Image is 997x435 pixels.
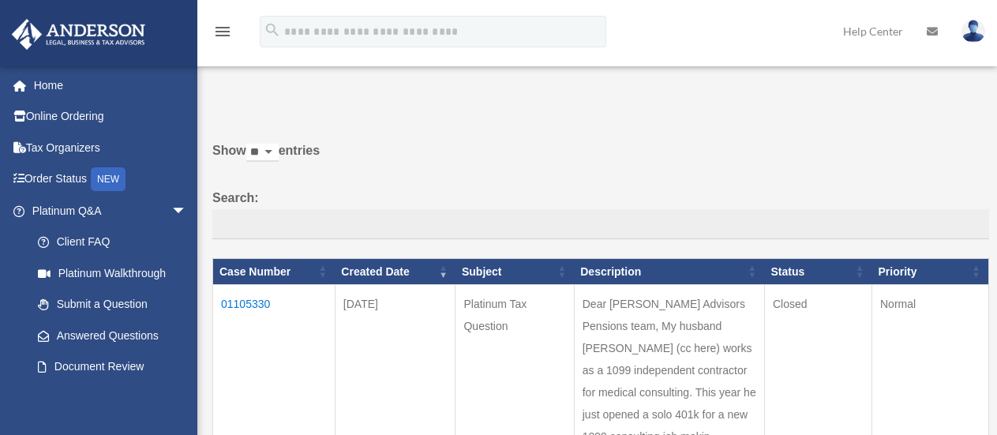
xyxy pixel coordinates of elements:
a: Answered Questions [22,320,195,351]
img: Anderson Advisors Platinum Portal [7,19,150,50]
select: Showentries [246,144,279,162]
th: Priority: activate to sort column ascending [872,258,989,285]
th: Description: activate to sort column ascending [574,258,764,285]
th: Case Number: activate to sort column ascending [213,258,335,285]
a: Platinum Q&Aarrow_drop_down [11,195,203,227]
a: Home [11,69,211,101]
a: Submit a Question [22,289,203,321]
i: search [264,21,281,39]
div: NEW [91,167,126,191]
a: menu [213,28,232,41]
img: User Pic [961,20,985,43]
th: Created Date: activate to sort column ascending [335,258,455,285]
a: Order StatusNEW [11,163,211,196]
label: Search: [212,187,989,239]
a: Online Ordering [11,101,211,133]
th: Status: activate to sort column ascending [764,258,871,285]
a: Client FAQ [22,227,203,258]
input: Search: [212,209,989,239]
span: arrow_drop_down [171,195,203,227]
th: Subject: activate to sort column ascending [455,258,574,285]
i: menu [213,22,232,41]
a: Document Review [22,351,203,383]
a: Platinum Walkthrough [22,257,203,289]
a: Tax Organizers [11,132,211,163]
label: Show entries [212,140,989,178]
